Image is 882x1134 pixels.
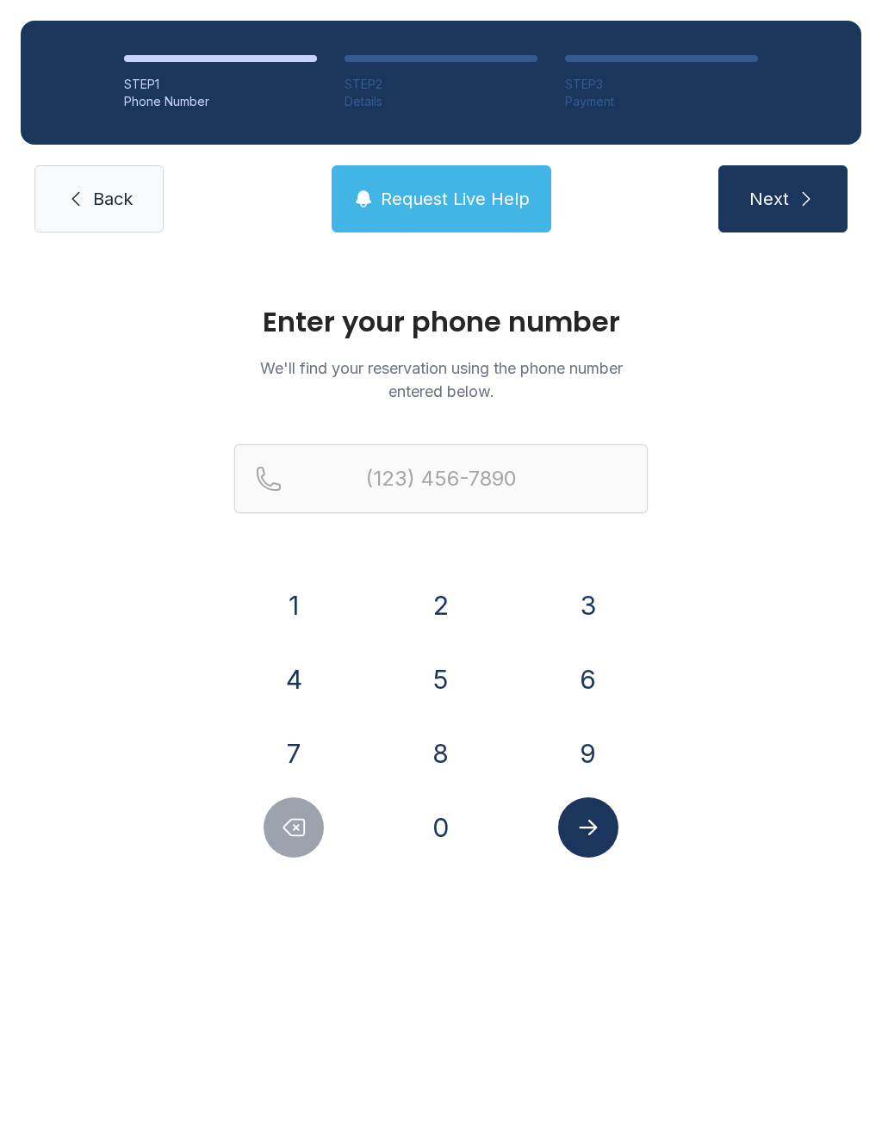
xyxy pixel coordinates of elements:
[264,723,324,784] button: 7
[749,187,789,211] span: Next
[264,797,324,858] button: Delete number
[558,649,618,710] button: 6
[565,76,758,93] div: STEP 3
[411,649,471,710] button: 5
[345,93,537,110] div: Details
[381,187,530,211] span: Request Live Help
[264,649,324,710] button: 4
[411,723,471,784] button: 8
[234,308,648,336] h1: Enter your phone number
[124,76,317,93] div: STEP 1
[234,444,648,513] input: Reservation phone number
[345,76,537,93] div: STEP 2
[565,93,758,110] div: Payment
[411,575,471,635] button: 2
[93,187,133,211] span: Back
[264,575,324,635] button: 1
[234,356,648,403] p: We'll find your reservation using the phone number entered below.
[411,797,471,858] button: 0
[558,797,618,858] button: Submit lookup form
[558,575,618,635] button: 3
[558,723,618,784] button: 9
[124,93,317,110] div: Phone Number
